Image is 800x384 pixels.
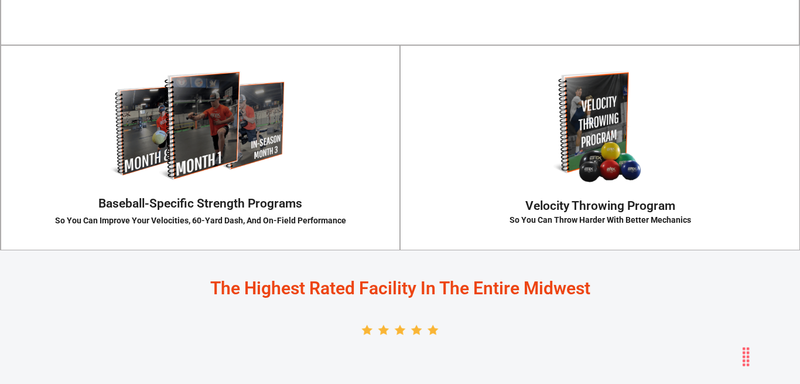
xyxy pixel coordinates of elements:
img: Velocity-Throwing-Program-Photoshop [514,68,686,186]
img: 5-Stars-4 [356,286,444,373]
h3: Velocity Throwing Program [401,200,799,212]
div: So You Can Throw Harder With Better Mechanics [401,212,799,227]
div: So You Can Improve Your Velocities, 60-Yard Dash, And On-Field Performance [1,213,399,228]
div: Drag [737,339,755,375]
iframe: Chat Widget [634,257,800,384]
img: Strength-Program-Mockup [102,67,298,184]
h3: Baseball-Specific Strength Programs [1,198,399,210]
h2: The Highest Rated Facility In The Entire Midwest [72,280,728,297]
